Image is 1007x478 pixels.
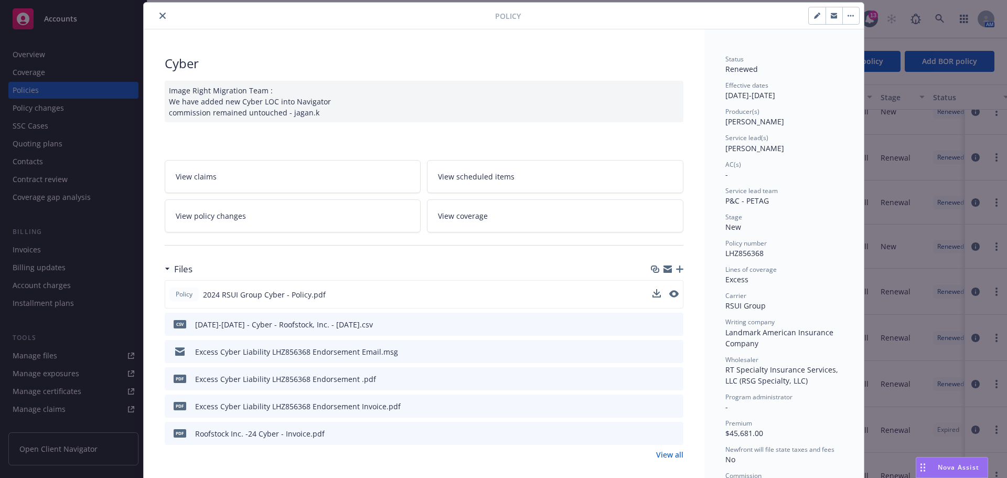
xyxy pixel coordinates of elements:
span: Newfront will file state taxes and fees [725,445,834,454]
span: pdf [174,429,186,437]
span: Policy [174,290,195,299]
span: csv [174,320,186,328]
span: LHZ856368 [725,248,764,258]
span: [PERSON_NAME] [725,116,784,126]
button: preview file [670,401,679,412]
span: pdf [174,402,186,410]
button: download file [653,319,661,330]
span: RT Specialty Insurance Services, LLC (RSG Specialty, LLC) [725,365,840,386]
span: Program administrator [725,392,792,401]
span: No [725,454,735,464]
button: download file [652,289,661,298]
span: New [725,222,741,232]
span: Lines of coverage [725,265,777,274]
span: RSUI Group [725,301,766,311]
span: Service lead(s) [725,133,768,142]
a: View scheduled items [427,160,683,193]
a: View claims [165,160,421,193]
span: Stage [725,213,742,221]
div: Cyber [165,55,683,72]
div: Drag to move [916,458,929,477]
button: download file [652,289,661,300]
button: preview file [670,319,679,330]
span: pdf [174,375,186,383]
span: Policy [495,10,521,22]
button: preview file [670,428,679,439]
div: [DATE] - [DATE] [725,81,843,101]
div: Excess Cyber Liability LHZ856368 Endorsement Invoice.pdf [195,401,401,412]
div: Files [165,262,192,276]
button: download file [653,346,661,357]
button: preview file [669,290,679,298]
div: Roofstock Inc. -24 Cyber - Invoice.pdf [195,428,325,439]
button: preview file [670,346,679,357]
button: close [156,9,169,22]
div: Image Right Migration Team : We have added new Cyber LOC into Navigator commission remained untou... [165,81,683,122]
span: Renewed [725,64,758,74]
span: - [725,402,728,412]
span: Landmark American Insurance Company [725,327,835,348]
a: View all [656,449,683,460]
button: Nova Assist [916,457,988,478]
span: AC(s) [725,160,741,169]
span: Effective dates [725,81,768,90]
span: Nova Assist [938,463,979,472]
span: Excess [725,274,748,284]
button: download file [653,401,661,412]
span: Status [725,55,744,63]
div: Excess Cyber Liability LHZ856368 Endorsement Email.msg [195,346,398,357]
a: View policy changes [165,199,421,232]
span: $45,681.00 [725,428,763,438]
button: download file [653,374,661,385]
span: P&C - PETAG [725,196,769,206]
span: [PERSON_NAME] [725,143,784,153]
div: [DATE]-[DATE] - Cyber - Roofstock, Inc. - [DATE].csv [195,319,373,330]
span: - [725,169,728,179]
span: Producer(s) [725,107,759,116]
button: preview file [669,289,679,300]
a: View coverage [427,199,683,232]
span: View scheduled items [438,171,515,182]
button: download file [653,428,661,439]
span: Carrier [725,291,746,300]
span: Writing company [725,317,775,326]
span: View claims [176,171,217,182]
button: preview file [670,374,679,385]
span: Policy number [725,239,767,248]
span: View coverage [438,210,488,221]
span: Service lead team [725,186,778,195]
span: 2024 RSUI Group Cyber - Policy.pdf [203,289,326,300]
h3: Files [174,262,192,276]
span: Premium [725,419,752,428]
div: Excess Cyber Liability LHZ856368 Endorsement .pdf [195,374,376,385]
span: Wholesaler [725,355,758,364]
span: View policy changes [176,210,246,221]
